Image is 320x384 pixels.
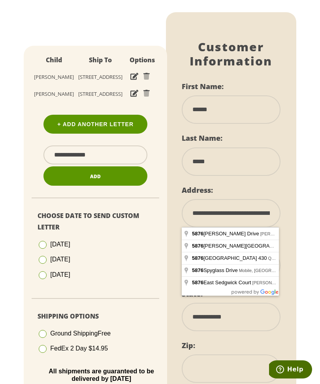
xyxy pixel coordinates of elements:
th: Options [125,52,159,69]
th: Ship To [76,52,125,69]
span: 5876 [192,280,203,285]
iframe: Opens a widget where you can find more information [269,360,312,380]
span: 5876 [192,267,203,273]
p: All shipments are guaranteed to be delivered by [DATE] [43,368,159,382]
a: + Add Another Letter [43,115,147,134]
label: State: [182,289,203,298]
span: 5876 [192,255,203,261]
span: [DATE] [50,241,70,248]
button: Add [43,166,147,186]
span: Spyglass Drive [192,267,239,273]
span: East Sedgwick Court [192,280,252,285]
span: [PERSON_NAME] Drive [192,231,260,237]
span: Ground Shipping [50,330,111,337]
span: 5876 [192,231,203,237]
label: Address: [182,185,213,195]
span: Free [98,330,111,337]
label: First Name: [182,82,224,91]
p: Choose Date To Send Custom Letter [38,210,153,233]
label: Zip: [182,341,195,350]
td: [STREET_ADDRESS] [76,69,125,86]
span: [DATE] [50,256,70,263]
td: [PERSON_NAME] [32,86,76,103]
span: [DATE] [50,271,70,278]
h1: Customer Information [182,40,280,68]
span: Add [90,173,101,180]
th: Child [32,52,76,69]
span: [PERSON_NAME][GEOGRAPHIC_DATA] [192,243,300,249]
td: [PERSON_NAME] [32,69,76,86]
p: Shipping Options [38,311,153,322]
span: 5876 [192,243,203,249]
span: [GEOGRAPHIC_DATA] 430 [192,255,268,261]
label: Last Name: [182,133,222,143]
span: FedEx 2 Day $14.95 [50,345,108,352]
td: [STREET_ADDRESS] [76,86,125,103]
